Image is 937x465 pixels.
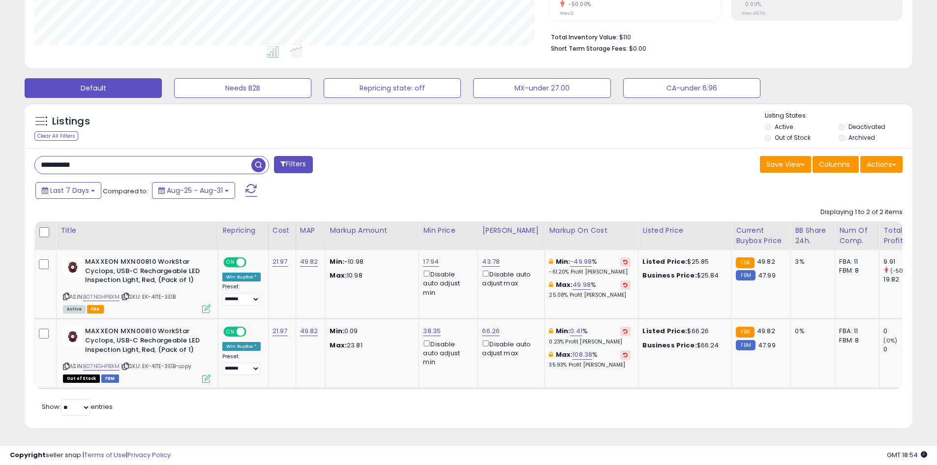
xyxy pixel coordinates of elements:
[839,336,872,345] div: FBM: 8
[222,353,261,375] div: Preset:
[765,111,912,121] p: Listing States:
[883,327,923,336] div: 0
[642,271,696,280] b: Business Price:
[839,225,875,246] div: Num of Comp.
[85,327,205,357] b: MAXXEON MXN00810 WorkStar Cyclops, USB-C Rechargeable LED Inspection Light, Red, (Pack of 1)
[63,305,86,313] span: All listings currently available for purchase on Amazon
[549,257,631,276] div: %
[549,225,634,236] div: Markup on Cost
[760,156,811,173] button: Save View
[736,340,755,350] small: FBM
[330,327,411,336] p: 0.09
[549,292,631,299] p: 25.08% Profit [PERSON_NAME]
[167,186,223,195] span: Aug-25 - Aug-31
[629,44,646,53] span: $0.00
[34,131,78,141] div: Clear All Filters
[423,339,470,367] div: Disable auto adjust min
[482,326,500,336] a: 66.26
[758,341,776,350] span: 47.99
[423,257,439,267] a: 17.94
[642,341,696,350] b: Business Price:
[775,133,811,142] label: Out of Stock
[222,342,261,351] div: Win BuyBox *
[63,327,83,346] img: 31KcyWMqpOL._SL40_.jpg
[551,31,895,42] li: $110
[549,339,631,345] p: 0.23% Profit [PERSON_NAME]
[222,273,261,281] div: Win BuyBox *
[795,257,827,266] div: 3%
[573,350,592,360] a: 108.38
[330,257,344,266] strong: Min:
[85,257,205,287] b: MAXXEON MXN00810 WorkStar Cyclops, USB-C Rechargeable LED Inspection Light, Red, (Pack of 1)
[883,275,923,284] div: 19.82
[423,269,470,297] div: Disable auto adjust min
[556,280,573,289] b: Max:
[103,186,148,196] span: Compared to:
[482,339,537,358] div: Disable auto adjust max
[245,328,261,336] span: OFF
[222,225,264,236] div: Repricing
[565,0,591,8] small: -50.00%
[549,269,631,276] p: -61.20% Profit [PERSON_NAME]
[330,271,411,280] p: 10.98
[642,271,724,280] div: $25.84
[642,225,727,236] div: Listed Price
[549,350,631,369] div: %
[813,156,859,173] button: Columns
[10,450,46,460] strong: Copyright
[42,402,113,411] span: Show: entries
[839,257,872,266] div: FBA: 11
[35,182,101,199] button: Last 7 Days
[736,225,786,246] div: Current Buybox Price
[642,257,724,266] div: $25.85
[642,326,687,336] b: Listed Price:
[795,225,831,246] div: BB Share 24h.
[890,267,910,275] small: (-50%)
[839,327,872,336] div: FBA: 11
[642,257,687,266] b: Listed Price:
[83,293,120,301] a: B07NGHPBXM
[121,293,176,301] span: | SKU: EK-4ITE-3E1B
[330,225,415,236] div: Markup Amount
[549,327,631,345] div: %
[300,326,318,336] a: 49.82
[742,0,761,8] small: 0.00%
[820,208,903,217] div: Displaying 1 to 2 of 2 items
[736,257,754,268] small: FBA
[324,78,461,98] button: Repricing state: off
[300,257,318,267] a: 49.82
[551,33,618,41] b: Total Inventory Value:
[50,186,89,195] span: Last 7 Days
[758,271,776,280] span: 47.99
[274,156,312,173] button: Filters
[87,305,104,313] span: FBA
[883,257,923,266] div: 9.91
[570,257,592,267] a: -49.98
[127,450,171,460] a: Privacy Policy
[757,257,775,266] span: 49.82
[560,10,574,16] small: Prev: 2
[642,341,724,350] div: $66.24
[330,271,347,280] strong: Max:
[819,159,850,169] span: Columns
[757,326,775,336] span: 49.82
[482,257,500,267] a: 43.78
[330,326,344,336] strong: Min:
[570,326,582,336] a: 0.41
[848,133,875,142] label: Archived
[222,283,261,306] div: Preset:
[860,156,903,173] button: Actions
[60,225,214,236] div: Title
[482,225,541,236] div: [PERSON_NAME]
[25,78,162,98] button: Default
[52,115,90,128] h5: Listings
[224,258,237,267] span: ON
[63,327,211,381] div: ASIN:
[84,450,126,460] a: Terms of Use
[330,341,411,350] p: 23.81
[883,337,897,344] small: (0%)
[549,362,631,369] p: 35.93% Profit [PERSON_NAME]
[423,326,441,336] a: 38.35
[556,326,571,336] b: Min:
[839,266,872,275] div: FBM: 8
